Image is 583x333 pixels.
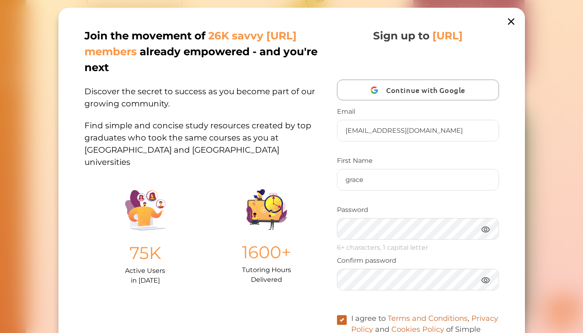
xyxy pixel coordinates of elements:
[388,314,468,323] a: Terms and Conditions
[129,240,161,266] p: 75K
[337,107,499,117] p: Email
[84,28,326,76] p: Join the movement of already empowered - and you're next
[242,240,291,265] p: 1600+
[432,29,463,42] span: [URL]
[373,28,463,44] p: Sign up to
[480,224,490,234] img: eye.3286bcf0.webp
[246,189,287,230] img: Group%201403.ccdcecb8.png
[480,275,490,285] img: eye.3286bcf0.webp
[337,156,499,166] p: First Name
[84,29,297,58] span: 26K savvy [URL] members
[180,0,186,7] i: 1
[84,76,327,110] p: Discover the secret to success as you become part of our growing community.
[125,266,165,285] p: Active Users in [DATE]
[337,256,499,266] p: Confirm password
[337,80,499,100] button: Continue with Google
[337,120,499,141] input: Enter your email
[386,80,469,99] span: Continue with Google
[337,169,499,190] input: Enter your First Name
[337,243,499,253] p: 6+ characters, 1 capital letter
[84,110,327,168] p: Find simple and concise study resources created by top graduates who took the same courses as you...
[242,265,291,286] p: Tutoring Hours Delivered
[337,205,499,215] p: Password
[125,190,165,231] img: Illustration.25158f3c.png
